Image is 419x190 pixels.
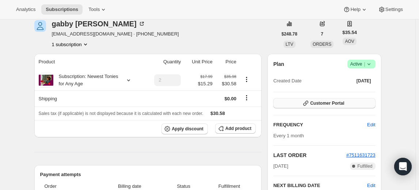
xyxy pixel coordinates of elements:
span: AOV [345,39,354,44]
button: Product actions [52,41,89,48]
span: Tools [88,7,100,12]
span: Created Date [273,77,301,85]
button: $248.78 [277,29,302,39]
span: Edit [367,121,375,128]
span: [EMAIL_ADDRESS][DOMAIN_NAME] · [PHONE_NUMBER] [52,30,179,38]
button: Apply discount [161,123,208,134]
span: ORDERS [313,42,331,47]
button: Shipping actions [241,94,252,102]
button: Settings [374,4,407,15]
span: Analytics [16,7,35,12]
span: gabby parris [34,20,46,32]
a: #7511631723 [346,152,376,158]
div: gabby [PERSON_NAME] [52,20,145,27]
span: $248.78 [282,31,297,37]
span: Billing date [99,183,160,190]
span: $30.58 [210,111,225,116]
span: $35.54 [342,29,357,36]
button: 7 [316,29,328,39]
span: [DATE] [357,78,371,84]
span: LTV [286,42,293,47]
span: Fulfilled [357,163,372,169]
span: Add product [225,126,251,131]
button: Subscriptions [41,4,83,15]
th: Unit Price [183,54,214,70]
button: Customer Portal [273,98,375,108]
span: Status [165,183,203,190]
button: #7511631723 [346,152,376,159]
button: Edit [367,182,375,189]
button: [DATE] [352,76,376,86]
span: Active [350,60,373,68]
th: Quantity [144,54,183,70]
span: $30.58 [217,80,236,87]
h2: LAST ORDER [273,152,346,159]
span: | [364,61,365,67]
span: Sales tax (if applicable) is not displayed because it is calculated with each new order. [39,111,203,116]
th: Shipping [34,90,144,107]
span: Apply discount [172,126,203,132]
h2: Payment attempts [40,171,256,178]
button: Analytics [12,4,40,15]
span: Every 1 month [273,133,304,138]
button: Tools [84,4,111,15]
h2: FREQUENCY [273,121,367,128]
span: Customer Portal [310,100,344,106]
span: Help [350,7,360,12]
button: Add product [215,123,256,134]
span: [DATE] [273,163,288,170]
div: Subscription: Newest Tonies for Any Age [53,73,119,87]
span: Subscriptions [46,7,78,12]
h2: NEXT BILLING DATE [273,182,367,189]
small: $35.98 [224,74,236,79]
button: Product actions [241,75,252,83]
h2: Plan [273,60,284,68]
th: Product [34,54,144,70]
span: Settings [385,7,403,12]
button: Edit [363,119,380,131]
th: Price [215,54,239,70]
span: 7 [321,31,323,37]
span: Fulfillment [207,183,252,190]
small: $17.99 [201,74,213,79]
div: Open Intercom Messenger [394,158,412,175]
span: $0.00 [224,96,236,101]
span: $15.29 [198,80,213,87]
button: Help [339,4,372,15]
